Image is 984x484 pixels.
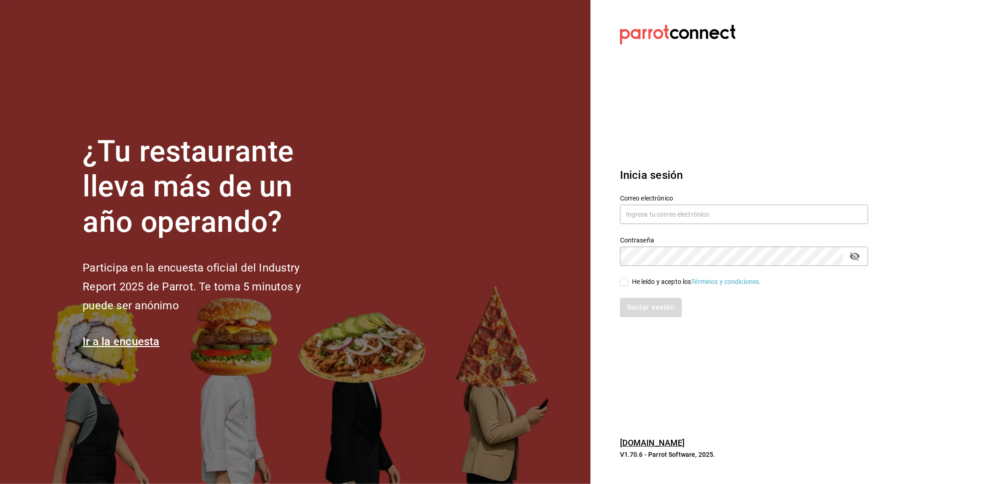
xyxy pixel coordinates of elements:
[83,134,332,240] h1: ¿Tu restaurante lleva más de un año operando?
[632,277,761,287] div: He leído y acepto los
[620,167,868,183] h3: Inicia sesión
[620,195,868,201] label: Correo electrónico
[83,259,332,315] h2: Participa en la encuesta oficial del Industry Report 2025 de Parrot. Te toma 5 minutos y puede se...
[620,450,868,459] p: V1.70.6 - Parrot Software, 2025.
[847,248,863,264] button: passwordField
[692,278,761,285] a: Términos y condiciones.
[620,237,868,243] label: Contraseña
[83,335,160,348] a: Ir a la encuesta
[620,438,685,448] a: [DOMAIN_NAME]
[620,205,868,224] input: Ingresa tu correo electrónico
